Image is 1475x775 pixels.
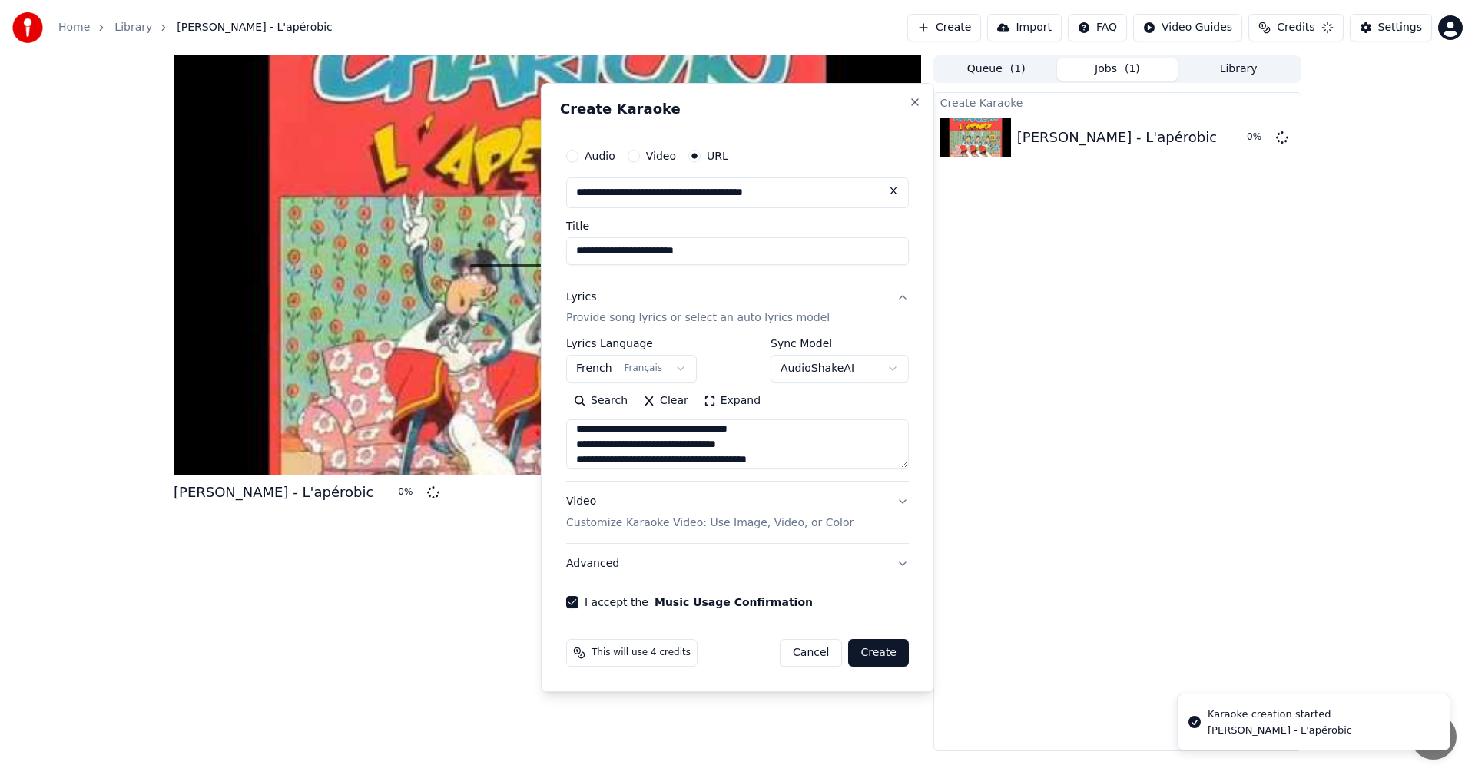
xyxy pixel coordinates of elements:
[771,339,909,349] label: Sync Model
[566,311,830,326] p: Provide song lyrics or select an auto lyrics model
[592,647,691,659] span: This will use 4 credits
[560,102,915,116] h2: Create Karaoke
[566,290,596,305] div: Lyrics
[696,389,768,414] button: Expand
[635,389,696,414] button: Clear
[566,495,854,532] div: Video
[566,515,854,531] p: Customize Karaoke Video: Use Image, Video, or Color
[585,597,813,608] label: I accept the
[707,151,728,161] label: URL
[646,151,676,161] label: Video
[780,639,842,667] button: Cancel
[566,482,909,544] button: VideoCustomize Karaoke Video: Use Image, Video, or Color
[566,544,909,584] button: Advanced
[585,151,615,161] label: Audio
[566,220,909,231] label: Title
[566,277,909,339] button: LyricsProvide song lyrics or select an auto lyrics model
[655,597,813,608] button: I accept the
[848,639,909,667] button: Create
[566,339,909,482] div: LyricsProvide song lyrics or select an auto lyrics model
[566,339,697,349] label: Lyrics Language
[566,389,635,414] button: Search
